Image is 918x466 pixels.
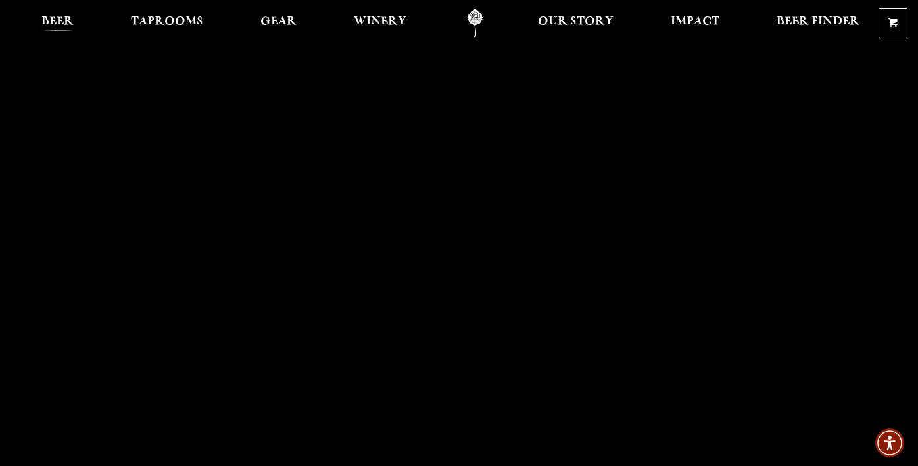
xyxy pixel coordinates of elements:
[662,9,728,38] a: Impact
[671,16,719,27] span: Impact
[354,16,406,27] span: Winery
[529,9,622,38] a: Our Story
[122,9,212,38] a: Taprooms
[875,428,904,457] div: Accessibility Menu
[768,9,868,38] a: Beer Finder
[345,9,415,38] a: Winery
[538,16,614,27] span: Our Story
[260,16,297,27] span: Gear
[252,9,305,38] a: Gear
[450,9,500,38] a: Odell Home
[33,9,82,38] a: Beer
[131,16,203,27] span: Taprooms
[41,16,74,27] span: Beer
[777,16,859,27] span: Beer Finder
